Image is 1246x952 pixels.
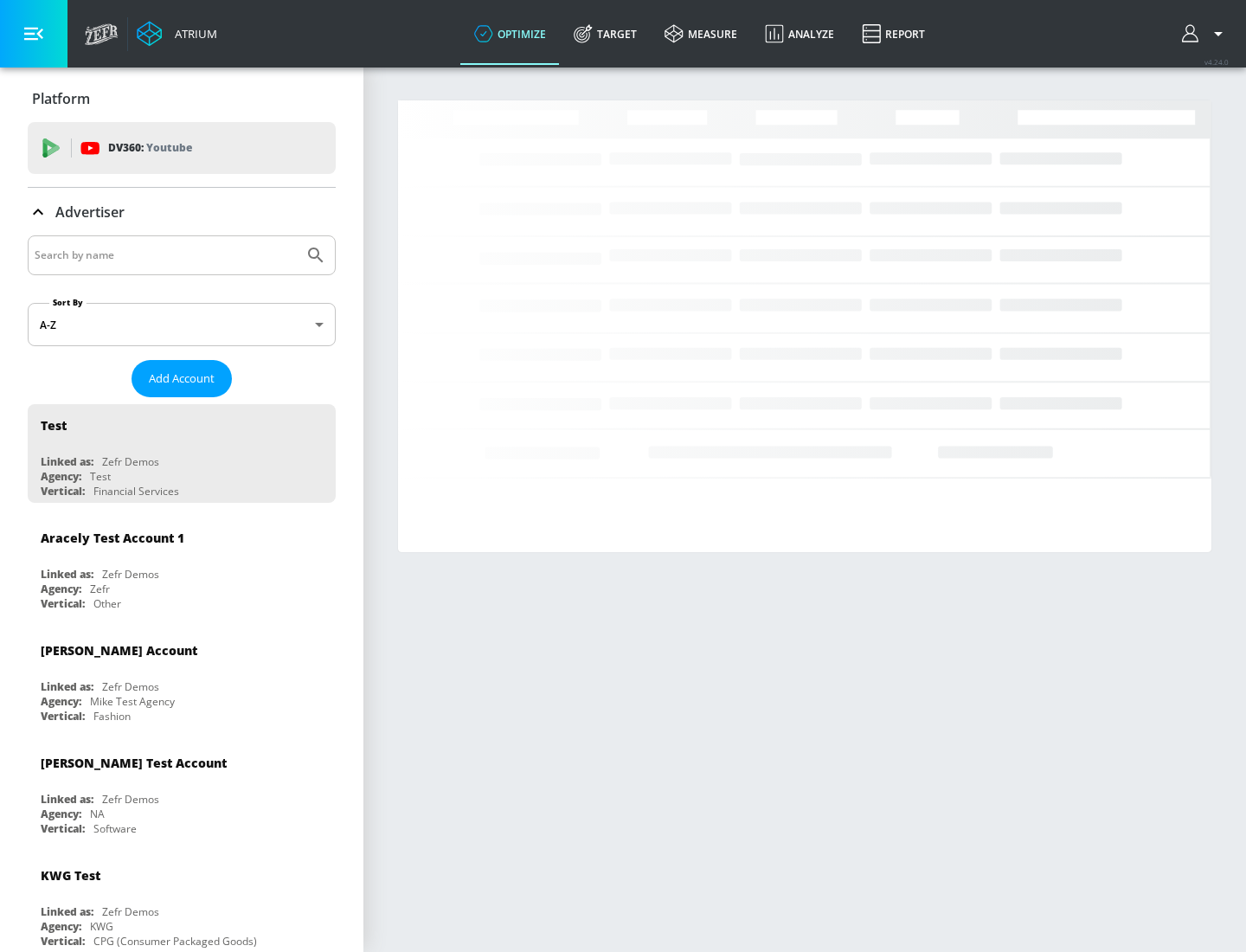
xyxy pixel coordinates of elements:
[93,709,131,724] div: Fashion
[41,642,197,659] div: [PERSON_NAME] Account
[28,188,336,236] div: Advertiser
[168,26,217,42] div: Atrium
[28,122,336,174] div: DV360: Youtube
[41,867,100,884] div: KWG Test
[41,417,67,434] div: Test
[90,919,113,934] div: KWG
[102,904,159,919] div: Zefr Demos
[1204,57,1229,67] span: v 4.24.0
[41,755,227,771] div: [PERSON_NAME] Test Account
[102,792,159,807] div: Zefr Demos
[460,3,560,65] a: optimize
[146,138,192,157] p: Youtube
[28,742,336,840] div: [PERSON_NAME] Test AccountLinked as:Zefr DemosAgency:NAVertical:Software
[41,904,93,919] div: Linked as:
[41,469,81,484] div: Agency:
[28,517,336,615] div: Aracely Test Account 1Linked as:Zefr DemosAgency:ZefrVertical:Other
[49,297,87,308] label: Sort By
[41,679,93,694] div: Linked as:
[90,582,110,596] div: Zefr
[560,3,651,65] a: Target
[41,582,81,596] div: Agency:
[41,792,93,807] div: Linked as:
[93,484,179,499] div: Financial Services
[41,530,184,546] div: Aracely Test Account 1
[41,821,85,836] div: Vertical:
[41,709,85,724] div: Vertical:
[90,694,175,709] div: Mike Test Agency
[102,679,159,694] div: Zefr Demos
[41,919,81,934] div: Agency:
[41,596,85,611] div: Vertical:
[35,244,297,267] input: Search by name
[132,360,232,397] button: Add Account
[90,469,111,484] div: Test
[751,3,848,65] a: Analyze
[55,203,125,222] p: Advertiser
[41,567,93,582] div: Linked as:
[149,369,215,389] span: Add Account
[41,807,81,821] div: Agency:
[28,74,336,123] div: Platform
[41,454,93,469] div: Linked as:
[102,567,159,582] div: Zefr Demos
[93,596,121,611] div: Other
[102,454,159,469] div: Zefr Demos
[41,484,85,499] div: Vertical:
[28,303,336,346] div: A-Z
[93,934,257,949] div: CPG (Consumer Packaged Goods)
[41,934,85,949] div: Vertical:
[108,138,192,158] p: DV360:
[651,3,751,65] a: measure
[32,89,90,108] p: Platform
[93,821,137,836] div: Software
[41,694,81,709] div: Agency:
[28,404,336,503] div: TestLinked as:Zefr DemosAgency:TestVertical:Financial Services
[848,3,939,65] a: Report
[137,21,217,47] a: Atrium
[28,629,336,728] div: [PERSON_NAME] AccountLinked as:Zefr DemosAgency:Mike Test AgencyVertical:Fashion
[90,807,105,821] div: NA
